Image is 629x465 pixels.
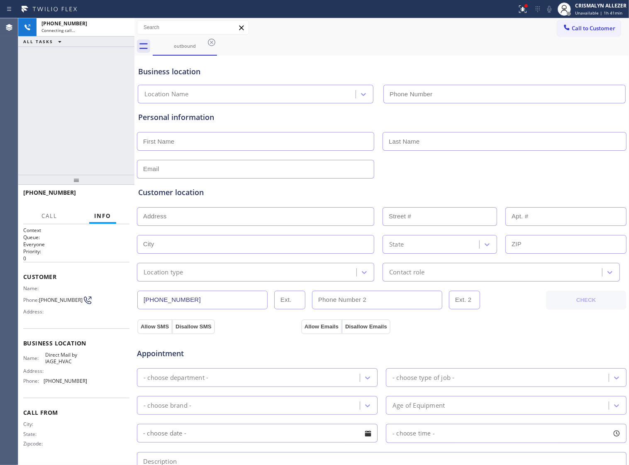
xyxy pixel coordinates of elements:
input: Last Name [383,132,627,151]
span: Customer [23,273,129,281]
div: Customer location [138,187,625,198]
span: Name: [23,285,45,291]
input: Apt. # [505,207,627,226]
span: Appointment [137,348,299,359]
span: Call From [23,409,129,416]
input: Email [137,160,374,179]
span: Name: [23,355,45,361]
h1: Context [23,227,129,234]
input: Phone Number [137,291,268,309]
span: Business location [23,339,129,347]
div: Contact role [389,267,424,277]
span: - choose time - [393,429,435,437]
span: Call to Customer [572,24,615,32]
span: Phone: [23,378,44,384]
h2: Queue: [23,234,129,241]
button: Mute [544,3,555,15]
button: Allow SMS [137,319,172,334]
span: Call [41,212,57,220]
input: Ext. [274,291,305,309]
button: Call to Customer [557,20,621,36]
input: First Name [137,132,374,151]
button: Disallow Emails [342,319,390,334]
div: Business location [138,66,625,77]
div: Personal information [138,112,625,123]
div: CRISMALYN ALLEZER [575,2,627,9]
span: Connecting call… [41,27,75,33]
span: Direct Mail by IAGE_HVAC [45,352,87,365]
button: ALL TASKS [18,37,70,46]
div: outbound [154,43,216,49]
span: Address: [23,368,45,374]
div: Location type [144,267,183,277]
span: [PHONE_NUMBER] [23,188,76,196]
span: City: [23,421,45,427]
input: - choose date - [137,424,378,443]
div: - choose brand - [144,401,191,410]
input: ZIP [505,235,627,254]
input: Search [137,21,249,34]
button: CHECK [546,291,626,310]
input: City [137,235,374,254]
div: - choose department - [144,373,208,382]
span: ALL TASKS [23,39,53,44]
div: - choose type of job - [393,373,454,382]
p: Everyone [23,241,129,248]
span: Zipcode: [23,441,45,447]
span: [PHONE_NUMBER] [41,20,87,27]
input: Phone Number 2 [312,291,442,309]
span: Info [94,212,111,220]
button: Call [37,208,62,224]
span: State: [23,431,45,437]
span: Unavailable | 1h 41min [575,10,622,16]
div: Location Name [144,90,189,99]
button: Info [89,208,116,224]
p: 0 [23,255,129,262]
button: Disallow SMS [172,319,215,334]
span: [PHONE_NUMBER] [44,378,87,384]
input: Ext. 2 [449,291,480,309]
span: Address: [23,308,45,315]
span: Phone: [23,297,39,303]
input: Phone Number [383,85,626,103]
button: Allow Emails [301,319,342,334]
input: Address [137,207,374,226]
span: [PHONE_NUMBER] [39,297,83,303]
div: State [389,240,404,249]
h2: Priority: [23,248,129,255]
div: Age of Equipment [393,401,445,410]
input: Street # [383,207,497,226]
